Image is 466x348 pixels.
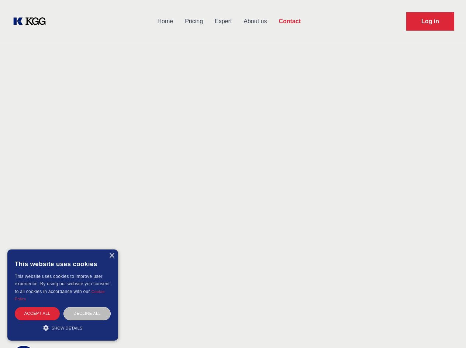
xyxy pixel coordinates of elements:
iframe: Chat Widget [429,313,466,348]
a: Expert [209,12,238,31]
a: KOL Knowledge Platform: Talk to Key External Experts (KEE) [12,15,52,27]
div: Show details [15,324,111,331]
div: This website uses cookies [15,255,111,273]
span: Show details [52,326,83,330]
a: Request Demo [406,12,454,31]
a: Pricing [179,12,209,31]
a: Cookie Policy [15,289,105,301]
span: This website uses cookies to improve user experience. By using our website you consent to all coo... [15,274,110,294]
a: About us [238,12,273,31]
a: Contact [273,12,307,31]
div: Close [109,253,114,259]
div: Decline all [63,307,111,320]
div: Accept all [15,307,60,320]
a: Home [151,12,179,31]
